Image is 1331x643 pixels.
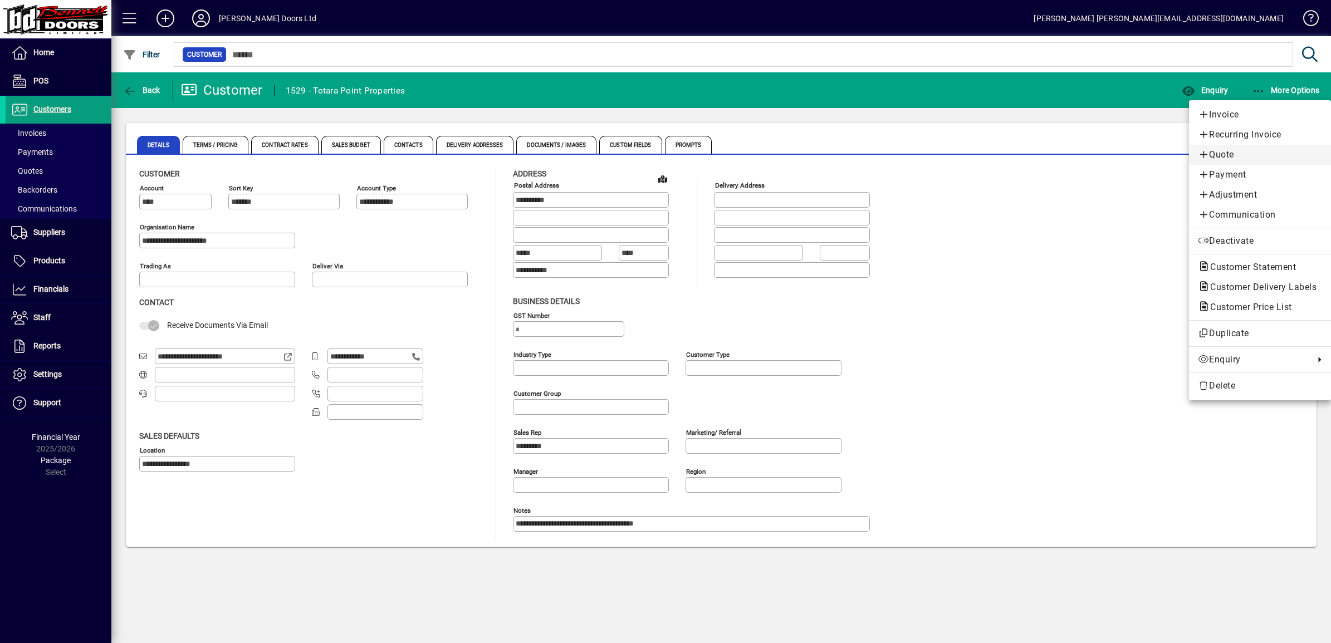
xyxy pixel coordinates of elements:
[1198,208,1322,222] span: Communication
[1198,168,1322,181] span: Payment
[1198,353,1309,366] span: Enquiry
[1189,231,1331,251] button: Deactivate customer
[1198,302,1298,312] span: Customer Price List
[1198,234,1322,248] span: Deactivate
[1198,188,1322,202] span: Adjustment
[1198,128,1322,141] span: Recurring Invoice
[1198,262,1301,272] span: Customer Statement
[1198,327,1322,340] span: Duplicate
[1198,108,1322,121] span: Invoice
[1198,379,1322,392] span: Delete
[1198,282,1322,292] span: Customer Delivery Labels
[1198,148,1322,161] span: Quote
